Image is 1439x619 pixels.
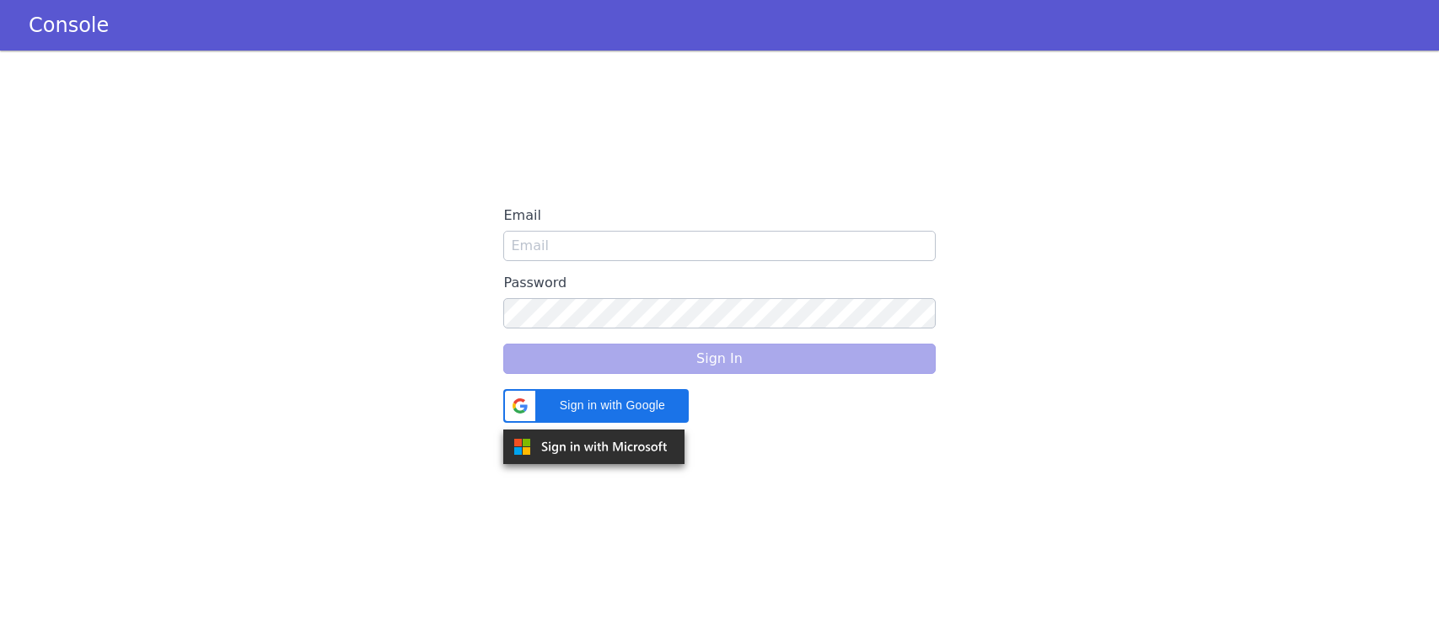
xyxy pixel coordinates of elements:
span: Sign in with Google [545,397,679,414]
label: Password [503,268,935,298]
a: Console [8,13,129,37]
label: Email [503,200,935,231]
input: Email [503,231,935,261]
img: azure.svg [503,430,685,464]
div: Sign in with Google [503,389,689,423]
